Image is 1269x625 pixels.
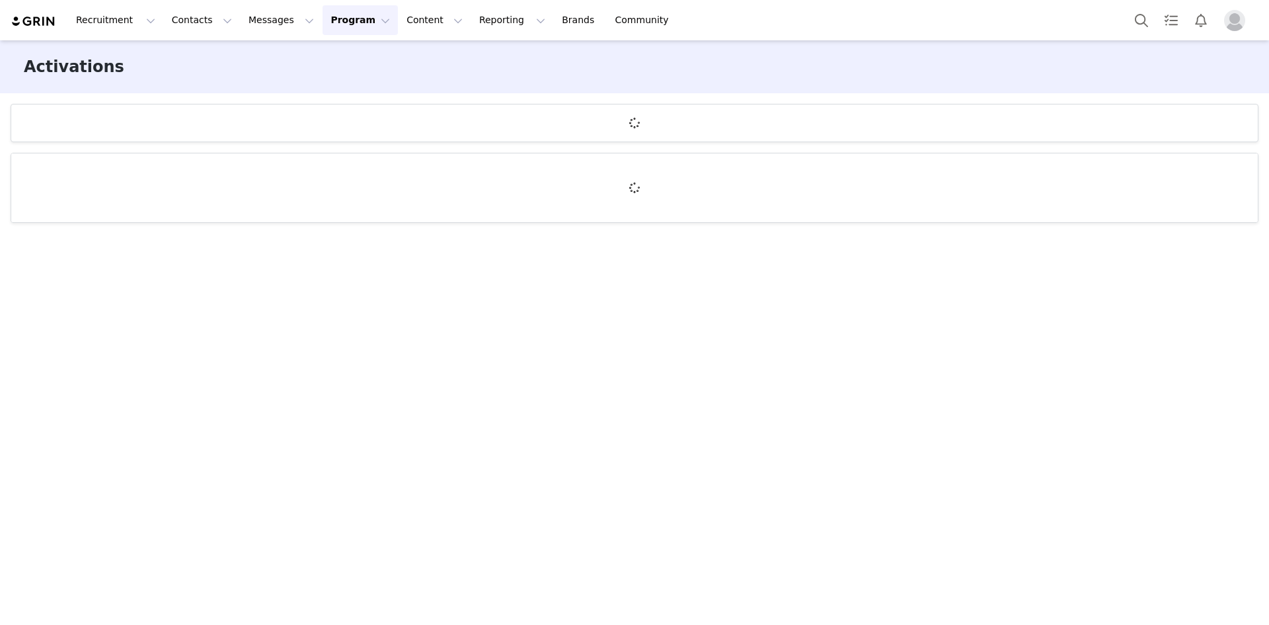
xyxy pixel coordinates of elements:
button: Messages [241,5,322,35]
a: Community [607,5,683,35]
button: Program [323,5,398,35]
button: Content [399,5,471,35]
a: Brands [554,5,606,35]
button: Notifications [1186,5,1215,35]
img: placeholder-profile.jpg [1224,10,1245,31]
a: Tasks [1157,5,1186,35]
h3: Activations [24,55,124,79]
button: Search [1127,5,1156,35]
button: Reporting [471,5,553,35]
button: Contacts [164,5,240,35]
button: Profile [1216,10,1258,31]
img: grin logo [11,15,57,28]
button: Recruitment [68,5,163,35]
